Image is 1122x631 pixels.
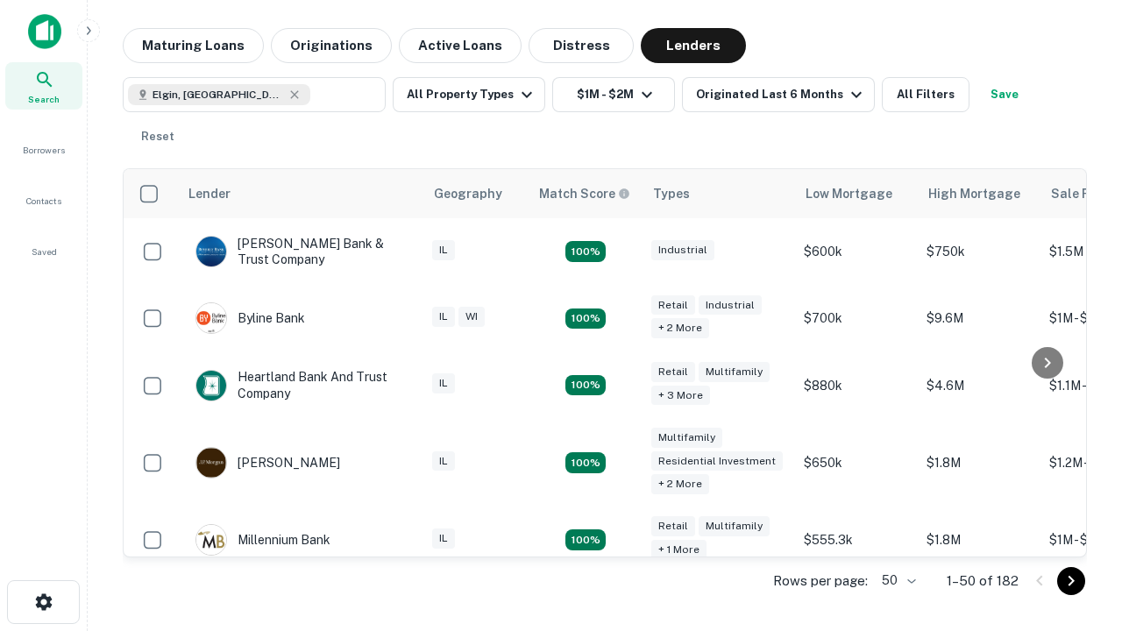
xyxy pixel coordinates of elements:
td: $1.8M [918,507,1040,573]
div: IL [432,307,455,327]
img: picture [196,448,226,478]
div: Low Mortgage [806,183,892,204]
td: $555.3k [795,507,918,573]
div: IL [432,240,455,260]
th: High Mortgage [918,169,1040,218]
button: Originated Last 6 Months [682,77,875,112]
button: Lenders [641,28,746,63]
td: $4.6M [918,351,1040,418]
span: Saved [32,245,57,259]
td: $880k [795,351,918,418]
div: WI [458,307,485,327]
button: Go to next page [1057,567,1085,595]
td: $1.8M [918,419,1040,507]
a: Search [5,62,82,110]
div: Industrial [699,295,762,315]
div: Retail [651,295,695,315]
button: Originations [271,28,392,63]
span: Contacts [26,194,61,208]
th: Capitalize uses an advanced AI algorithm to match your search with the best lender. The match sco... [529,169,643,218]
th: Lender [178,169,423,218]
div: Multifamily [651,428,722,448]
div: Types [653,183,690,204]
div: Millennium Bank [195,524,330,556]
th: Geography [423,169,529,218]
div: Matching Properties: 16, hasApolloMatch: undefined [565,529,606,550]
div: Lender [188,183,231,204]
th: Types [643,169,795,218]
div: + 2 more [651,474,709,494]
div: Retail [651,362,695,382]
div: Geography [434,183,502,204]
div: + 1 more [651,540,707,560]
div: Matching Properties: 25, hasApolloMatch: undefined [565,452,606,473]
img: picture [196,371,226,401]
div: 50 [875,568,919,593]
button: All Filters [882,77,969,112]
td: $9.6M [918,285,1040,351]
a: Contacts [5,164,82,211]
p: 1–50 of 182 [947,571,1019,592]
td: $600k [795,218,918,285]
div: Retail [651,516,695,536]
th: Low Mortgage [795,169,918,218]
div: + 2 more [651,318,709,338]
div: IL [432,528,455,549]
span: Elgin, [GEOGRAPHIC_DATA], [GEOGRAPHIC_DATA] [153,87,284,103]
div: Residential Investment [651,451,783,471]
td: $700k [795,285,918,351]
div: Capitalize uses an advanced AI algorithm to match your search with the best lender. The match sco... [539,184,630,203]
img: picture [196,303,226,333]
div: Matching Properties: 19, hasApolloMatch: undefined [565,375,606,396]
div: [PERSON_NAME] Bank & Trust Company [195,236,406,267]
button: Reset [130,119,186,154]
h6: Match Score [539,184,627,203]
a: Borrowers [5,113,82,160]
span: Search [28,92,60,106]
p: Rows per page: [773,571,868,592]
div: + 3 more [651,386,710,406]
td: $650k [795,419,918,507]
img: capitalize-icon.png [28,14,61,49]
button: Save your search to get updates of matches that match your search criteria. [976,77,1033,112]
a: Saved [5,215,82,262]
div: IL [432,373,455,393]
div: Matching Properties: 28, hasApolloMatch: undefined [565,241,606,262]
span: Borrowers [23,143,65,157]
button: $1M - $2M [552,77,675,112]
button: Maturing Loans [123,28,264,63]
img: picture [196,525,226,555]
div: Byline Bank [195,302,305,334]
button: All Property Types [393,77,545,112]
button: Active Loans [399,28,522,63]
div: Originated Last 6 Months [696,84,867,105]
div: Multifamily [699,516,770,536]
div: Multifamily [699,362,770,382]
iframe: Chat Widget [1034,435,1122,519]
div: IL [432,451,455,471]
img: picture [196,237,226,266]
div: High Mortgage [928,183,1020,204]
div: Industrial [651,240,714,260]
div: [PERSON_NAME] [195,447,340,479]
td: $750k [918,218,1040,285]
div: Matching Properties: 19, hasApolloMatch: undefined [565,308,606,330]
button: Distress [529,28,634,63]
div: Heartland Bank And Trust Company [195,369,406,401]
